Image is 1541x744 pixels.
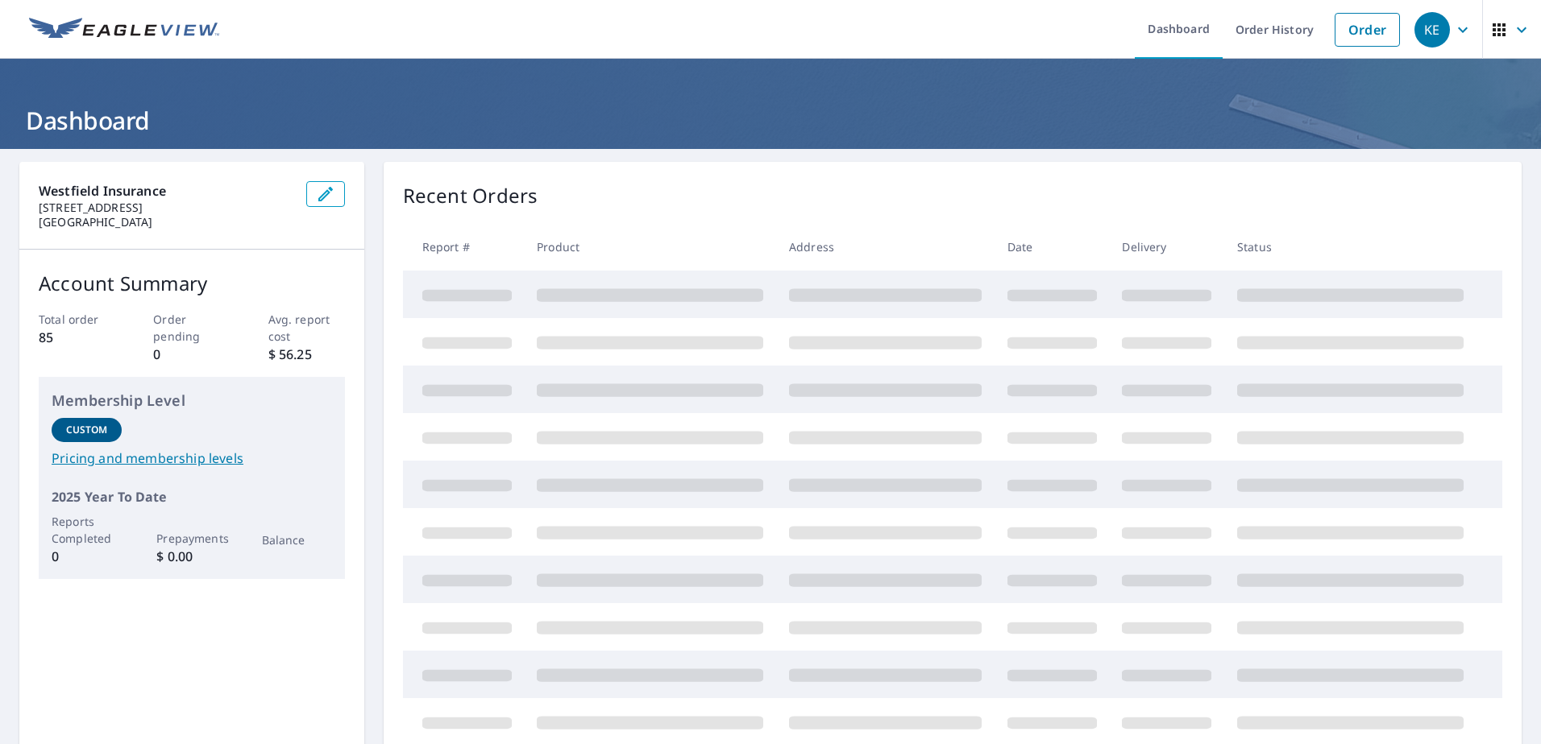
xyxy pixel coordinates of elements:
a: Order [1335,13,1400,47]
p: Balance [262,531,332,548]
th: Status [1224,223,1477,271]
th: Product [524,223,776,271]
a: Pricing and membership levels [52,448,332,468]
th: Address [776,223,995,271]
p: Order pending [153,311,230,345]
p: Westfield Insurance [39,181,293,200]
img: EV Logo [29,18,219,42]
th: Delivery [1109,223,1224,271]
p: Avg. report cost [268,311,345,345]
p: [GEOGRAPHIC_DATA] [39,215,293,229]
div: KE [1414,12,1450,48]
p: 0 [52,547,122,566]
p: 2025 Year To Date [52,487,332,506]
p: 85 [39,328,115,347]
p: Account Summary [39,269,345,298]
th: Report # [403,223,525,271]
p: Recent Orders [403,181,538,210]
p: Membership Level [52,390,332,411]
p: Custom [66,423,108,437]
th: Date [995,223,1110,271]
p: $ 0.00 [156,547,226,566]
p: Reports Completed [52,513,122,547]
p: Prepayments [156,530,226,547]
p: [STREET_ADDRESS] [39,200,293,215]
p: 0 [153,345,230,364]
p: Total order [39,311,115,328]
h1: Dashboard [19,104,1522,137]
p: $ 56.25 [268,345,345,364]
